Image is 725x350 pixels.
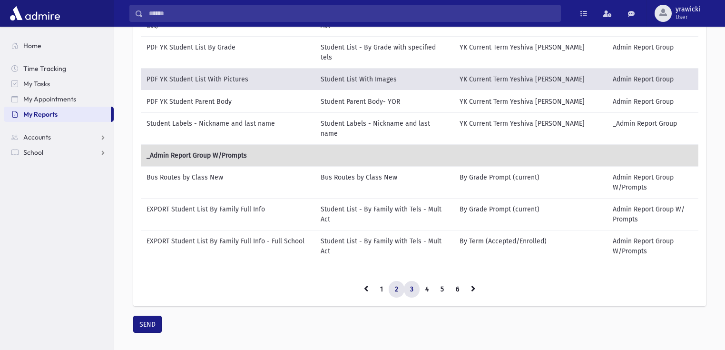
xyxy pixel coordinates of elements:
[676,13,700,21] span: User
[676,6,700,13] span: yrawicki
[315,166,454,198] td: Bus Routes by Class New
[315,68,454,90] td: Student List With Images
[4,38,114,53] a: Home
[454,90,607,113] td: YK Current Term Yeshiva [PERSON_NAME]
[454,198,607,230] td: By Grade Prompt (current)
[607,36,699,68] td: Admin Report Group
[419,281,435,298] a: 4
[454,68,607,90] td: YK Current Term Yeshiva [PERSON_NAME]
[141,230,315,262] td: EXPORT Student List By Family Full Info - Full School
[607,68,699,90] td: Admin Report Group
[23,110,58,119] span: My Reports
[23,133,51,141] span: Accounts
[23,148,43,157] span: School
[23,64,66,73] span: Time Tracking
[404,281,420,298] a: 3
[607,198,699,230] td: Admin Report Group W/ Prompts
[141,166,315,198] td: Bus Routes by Class New
[434,281,450,298] a: 5
[23,80,50,88] span: My Tasks
[141,198,315,230] td: EXPORT Student List By Family Full Info
[141,90,315,113] td: PDF YK Student Parent Body
[607,230,699,262] td: Admin Report Group W/Prompts
[374,281,389,298] a: 1
[143,5,560,22] input: Search
[315,36,454,68] td: Student List - By Grade with specified tels
[4,91,114,107] a: My Appointments
[315,230,454,262] td: Student List - By Family with Tels - Mult Act
[4,145,114,160] a: School
[23,95,76,103] span: My Appointments
[315,198,454,230] td: Student List - By Family with Tels - Mult Act
[4,76,114,91] a: My Tasks
[8,4,62,23] img: AdmirePro
[4,130,114,145] a: Accounts
[389,281,404,298] a: 2
[607,112,699,144] td: _Admin Report Group
[454,112,607,144] td: YK Current Term Yeshiva [PERSON_NAME]
[315,112,454,144] td: Student Labels - Nickname and last name
[4,61,114,76] a: Time Tracking
[454,36,607,68] td: YK Current Term Yeshiva [PERSON_NAME]
[141,112,315,144] td: Student Labels - Nickname and last name
[607,90,699,113] td: Admin Report Group
[141,68,315,90] td: PDF YK Student List With Pictures
[450,281,465,298] a: 6
[141,36,315,68] td: PDF YK Student List By Grade
[607,166,699,198] td: Admin Report Group W/Prompts
[23,41,41,50] span: Home
[454,166,607,198] td: By Grade Prompt (current)
[454,230,607,262] td: By Term (Accepted/Enrolled)
[141,144,699,166] td: _Admin Report Group W/Prompts
[315,90,454,113] td: Student Parent Body- YOR
[4,107,111,122] a: My Reports
[133,316,162,333] button: SEND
